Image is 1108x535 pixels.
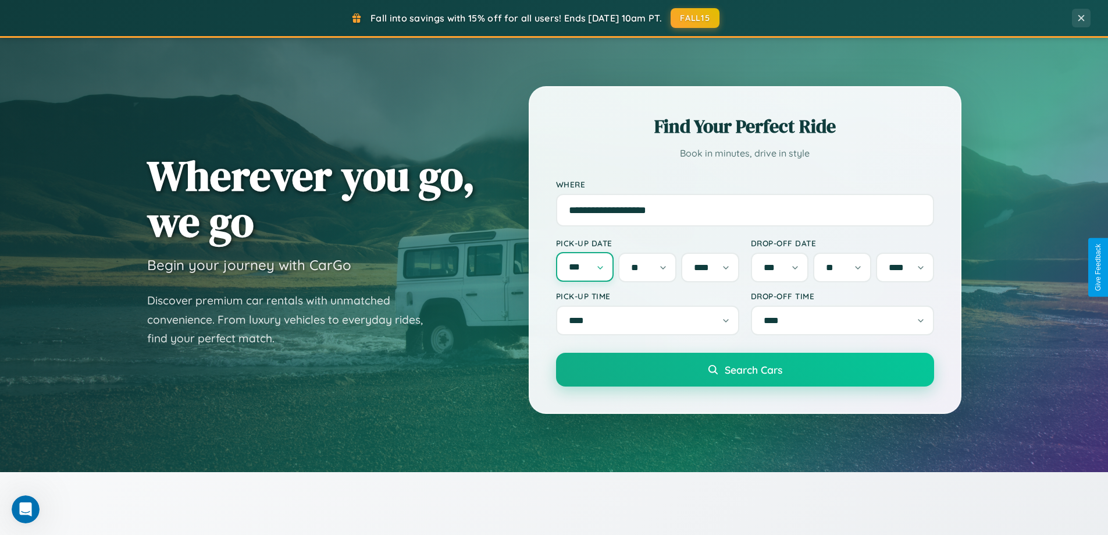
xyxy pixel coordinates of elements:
[1094,244,1102,291] div: Give Feedback
[556,353,934,387] button: Search Cars
[370,12,662,24] span: Fall into savings with 15% off for all users! Ends [DATE] 10am PT.
[671,8,719,28] button: FALL15
[556,179,934,189] label: Where
[556,145,934,162] p: Book in minutes, drive in style
[147,256,351,274] h3: Begin your journey with CarGo
[556,291,739,301] label: Pick-up Time
[725,363,782,376] span: Search Cars
[147,153,475,245] h1: Wherever you go, we go
[147,291,438,348] p: Discover premium car rentals with unmatched convenience. From luxury vehicles to everyday rides, ...
[556,114,934,139] h2: Find Your Perfect Ride
[751,238,934,248] label: Drop-off Date
[12,495,40,523] iframe: Intercom live chat
[751,291,934,301] label: Drop-off Time
[556,238,739,248] label: Pick-up Date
